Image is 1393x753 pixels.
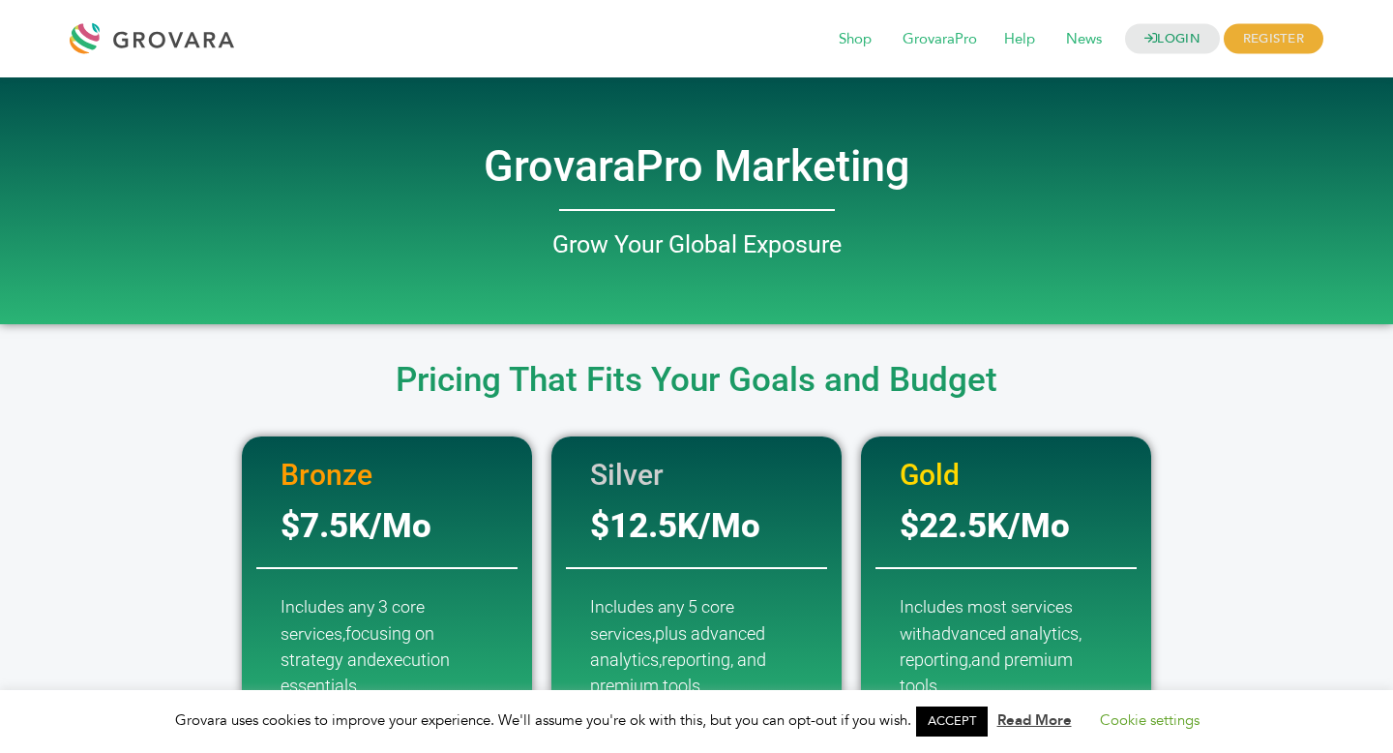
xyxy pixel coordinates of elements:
[145,363,1248,397] h2: Pricing That Fits Your Goals and Budget
[175,710,1219,730] span: Grovara uses cookies to improve your experience. We'll assume you're ok with this, but you can op...
[590,623,765,671] span: plus advanced analytics,r
[552,230,842,258] span: Grow Your Global Exposure
[1052,29,1115,50] a: News
[1125,24,1220,54] a: LOGIN
[825,21,885,58] span: Shop
[590,597,734,644] span: Includes any 5 core services,
[590,649,766,696] span: eporting, and premium tools.
[1052,21,1115,58] span: News
[145,145,1248,188] h2: GrovaraPro Marketing
[900,649,1073,696] span: and premium tools.
[590,509,832,543] h2: $12.5K/Mo
[281,461,522,490] h2: Bronze
[825,29,885,50] a: Shop
[900,623,1082,671] span: advanced analytics, reporting,
[1100,710,1200,730] a: Cookie settings
[590,461,832,490] h2: Silver
[281,623,434,671] span: focusing on strategy and
[281,597,425,644] span: Includes any 3 core services,
[900,509,1141,543] h2: $22.5K/Mo
[900,597,1073,644] span: Includes most services with
[281,509,522,543] h2: $7.5K/Mo
[991,29,1049,50] a: Help
[889,21,991,58] span: GrovaraPro
[889,29,991,50] a: GrovaraPro
[1224,24,1323,54] span: REGISTER
[997,710,1072,730] a: Read More
[991,21,1049,58] span: Help
[916,707,988,737] a: ACCEPT
[900,461,1141,490] h2: Gold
